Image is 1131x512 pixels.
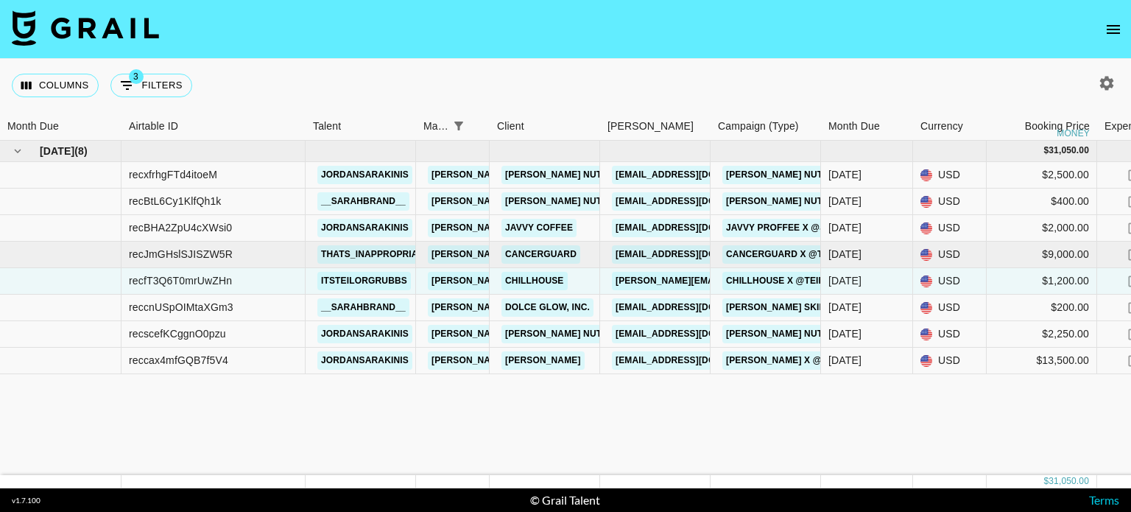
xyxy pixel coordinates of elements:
div: $9,000.00 [987,242,1097,268]
div: USD [913,242,987,268]
button: Show filters [448,116,469,136]
a: jordansarakinis [317,219,412,237]
a: [PERSON_NAME][EMAIL_ADDRESS][PERSON_NAME][DOMAIN_NAME] [428,192,744,211]
div: Sep '25 [828,220,862,235]
div: [PERSON_NAME] [607,112,694,141]
div: Manager [423,112,448,141]
a: [EMAIL_ADDRESS][DOMAIN_NAME] [612,166,777,184]
a: Javvy Coffee [501,219,577,237]
div: Manager [416,112,490,141]
div: recscefKCggnO0pzu [129,326,226,341]
div: 1 active filter [448,116,469,136]
a: [EMAIL_ADDRESS][DOMAIN_NAME] [612,325,777,343]
div: Sep '25 [828,353,862,368]
a: jordansarakinis [317,325,412,343]
div: Month Due [828,112,880,141]
span: [DATE] [40,144,74,158]
div: Month Due [7,112,59,141]
button: Show filters [110,74,192,97]
div: Currency [920,112,963,141]
a: [PERSON_NAME][EMAIL_ADDRESS][PERSON_NAME][DOMAIN_NAME] [428,166,744,184]
div: recBHA2ZpU4cXWsi0 [129,220,232,235]
a: [PERSON_NAME][EMAIL_ADDRESS][PERSON_NAME][DOMAIN_NAME] [428,272,744,290]
a: [PERSON_NAME] [501,351,585,370]
div: Talent [306,112,416,141]
a: Chillhouse x @teilorgrubbs [722,272,880,290]
a: [PERSON_NAME][EMAIL_ADDRESS][PERSON_NAME][DOMAIN_NAME] [428,351,744,370]
div: Airtable ID [121,112,306,141]
button: open drawer [1099,15,1128,44]
div: Client [490,112,600,141]
span: ( 8 ) [74,144,88,158]
a: jordansarakinis [317,351,412,370]
button: hide children [7,141,28,161]
div: USD [913,295,987,321]
div: Sep '25 [828,300,862,315]
div: v 1.7.100 [12,496,40,505]
div: Booker [600,112,711,141]
div: $2,250.00 [987,321,1097,348]
a: [PERSON_NAME][EMAIL_ADDRESS][PERSON_NAME][DOMAIN_NAME] [428,298,744,317]
a: [EMAIL_ADDRESS][DOMAIN_NAME] [612,245,777,264]
div: Currency [913,112,987,141]
a: [PERSON_NAME] Nutrition CreaTone x @jordansara [722,325,993,343]
div: USD [913,348,987,374]
div: Booking Price [1025,112,1090,141]
div: $ [1043,144,1049,157]
div: Campaign (Type) [718,112,799,141]
div: $2,500.00 [987,162,1097,189]
div: recJmGHslSJISZW5R [129,247,233,262]
div: Sep '25 [828,326,862,341]
a: jordansarakinis [317,166,412,184]
div: USD [913,189,987,215]
a: Javvy Proffee x @jordansarakinis [722,219,911,237]
div: reccax4mfGQB7f5V4 [129,353,228,368]
div: USD [913,268,987,295]
a: Cancerguard [501,245,580,264]
a: itsteilorgrubbs [317,272,411,290]
div: Sep '25 [828,167,862,182]
div: 31,050.00 [1049,475,1089,488]
a: [PERSON_NAME] Nutrition CreaTone x @jordansara [722,166,993,184]
a: thats_inappropriate [317,245,432,264]
a: [PERSON_NAME] Nutrition CreaTone x @sarahbrand [722,192,993,211]
div: $2,000.00 [987,215,1097,242]
img: Grail Talent [12,10,159,46]
button: Select columns [12,74,99,97]
a: [PERSON_NAME][EMAIL_ADDRESS][PERSON_NAME][DOMAIN_NAME] [428,325,744,343]
a: Cancerguard x @thats_inappropriate [722,245,929,264]
a: [PERSON_NAME][EMAIL_ADDRESS][PERSON_NAME][DOMAIN_NAME] [428,245,744,264]
a: Dolce Glow, Inc. [501,298,593,317]
div: recfT3Q6T0mrUwZHn [129,273,232,288]
div: money [1057,129,1090,138]
a: [PERSON_NAME] Nutrition [501,325,636,343]
a: [EMAIL_ADDRESS][DOMAIN_NAME] [612,219,777,237]
div: reccnUSpOIMtaXGm3 [129,300,233,315]
div: USD [913,162,987,189]
div: $ [1043,475,1049,488]
div: $200.00 [987,295,1097,321]
div: recxfrhgFTd4itoeM [129,167,217,182]
div: Sep '25 [828,247,862,262]
div: Month Due [821,112,913,141]
div: Sep '25 [828,273,862,288]
div: Talent [313,112,341,141]
div: 31,050.00 [1049,144,1089,157]
div: Sep '25 [828,194,862,208]
a: [PERSON_NAME] Skin x @_sarahbrand_ UGC collaboration [722,298,1027,317]
a: [EMAIL_ADDRESS][DOMAIN_NAME] [612,192,777,211]
div: $1,200.00 [987,268,1097,295]
a: [PERSON_NAME] Nutrition [501,192,636,211]
div: Client [497,112,524,141]
div: USD [913,321,987,348]
a: [PERSON_NAME] x @jordansara 1 Month Brand Partnership [722,351,1033,370]
a: [EMAIL_ADDRESS][DOMAIN_NAME] [612,298,777,317]
div: USD [913,215,987,242]
div: $13,500.00 [987,348,1097,374]
button: Sort [469,116,490,136]
a: [PERSON_NAME] Nutrition [501,166,636,184]
a: __sarahbrand__ [317,192,409,211]
div: $400.00 [987,189,1097,215]
a: [PERSON_NAME][EMAIL_ADDRESS][DOMAIN_NAME] [612,272,852,290]
div: Campaign (Type) [711,112,821,141]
